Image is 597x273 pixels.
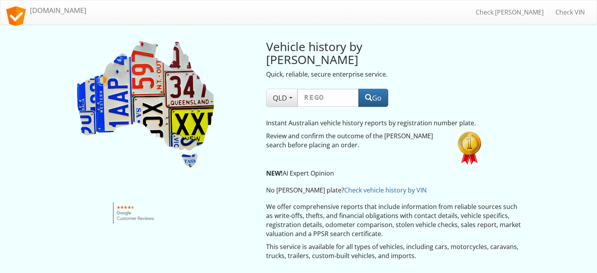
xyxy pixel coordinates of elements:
img: logo.svg [6,6,26,26]
p: We offer comprehensive reports that include information from reliable sources such as write-offs,... [266,202,522,238]
a: Check VIN [550,2,591,22]
p: This service is available for all types of vehicles, including cars, motorcycles, caravans, truck... [266,242,522,260]
a: Check [PERSON_NAME] [470,2,550,22]
p: Instant Australian vehicle history reports by registration number plate. [266,119,484,128]
p: AI Expert Opinion [266,169,484,178]
strong: NEW! [266,169,283,178]
img: 60xNx1st.png.pagespeed.ic.W35WbnTSpj.webp [458,132,481,165]
h2: Vehicle history by [PERSON_NAME] [266,40,446,66]
p: No [PERSON_NAME] plate? [266,186,484,195]
span: QLD [273,93,291,103]
a: Check vehicle history by VIN [344,186,427,194]
img: Rego Check [75,40,216,169]
p: Quick, reliable, secure enterprise service. [266,70,446,79]
button: QLD [266,89,298,107]
a: [DOMAIN_NAME] [0,0,92,20]
input: Rego [298,89,359,107]
button: Go [358,89,388,107]
p: Review and confirm the outcome of the [PERSON_NAME] search before placing an order. [266,132,446,150]
img: Google customer reviews [113,202,158,224]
